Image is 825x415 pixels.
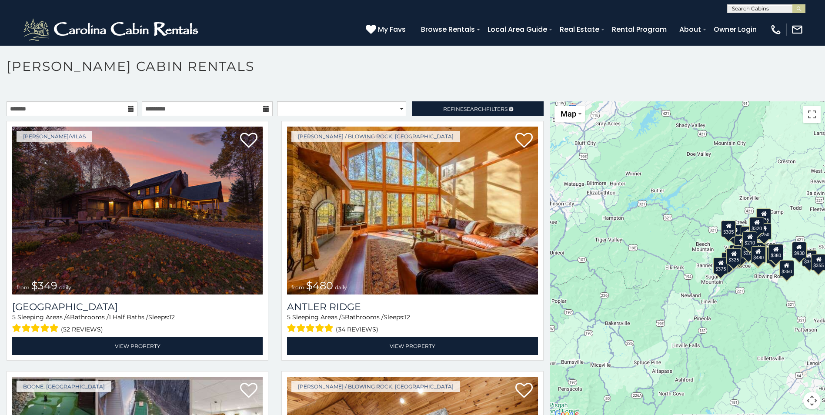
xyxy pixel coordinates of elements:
[412,101,543,116] a: RefineSearchFilters
[59,284,71,291] span: daily
[555,22,604,37] a: Real Estate
[378,24,406,35] span: My Favs
[561,109,576,118] span: Map
[735,235,749,252] div: $410
[756,208,771,225] div: $525
[792,242,807,258] div: $930
[291,381,460,392] a: [PERSON_NAME] / Blowing Rock, [GEOGRAPHIC_DATA]
[742,231,757,248] div: $210
[766,247,781,264] div: $695
[306,279,333,292] span: $480
[17,131,92,142] a: [PERSON_NAME]/Vilas
[240,382,257,400] a: Add to favorites
[66,313,70,321] span: 4
[287,127,538,295] img: Antler Ridge
[287,127,538,295] a: Antler Ridge from $480 daily
[12,301,263,313] h3: Diamond Creek Lodge
[341,313,345,321] span: 5
[608,22,671,37] a: Rental Program
[721,221,736,237] div: $305
[515,382,533,400] a: Add to favorites
[287,301,538,313] a: Antler Ridge
[713,258,728,274] div: $375
[291,284,304,291] span: from
[779,260,794,277] div: $350
[109,313,148,321] span: 1 Half Baths /
[751,246,765,263] div: $480
[12,127,263,295] a: Diamond Creek Lodge from $349 daily
[709,22,761,37] a: Owner Login
[770,23,782,36] img: phone-regular-white.png
[741,241,756,258] div: $225
[515,132,533,150] a: Add to favorites
[17,381,111,392] a: Boone, [GEOGRAPHIC_DATA]
[169,313,175,321] span: 12
[749,217,764,234] div: $320
[287,313,538,335] div: Sleeping Areas / Bathrooms / Sleeps:
[791,23,803,36] img: mail-regular-white.png
[17,284,30,291] span: from
[12,301,263,313] a: [GEOGRAPHIC_DATA]
[61,324,103,335] span: (52 reviews)
[741,226,755,243] div: $565
[554,106,585,122] button: Change map style
[240,132,257,150] a: Add to favorites
[31,279,57,292] span: $349
[726,248,741,265] div: $325
[12,127,263,295] img: Diamond Creek Lodge
[12,337,263,355] a: View Property
[751,242,766,259] div: $395
[675,22,705,37] a: About
[443,106,508,112] span: Refine Filters
[802,250,817,267] div: $355
[291,131,460,142] a: [PERSON_NAME] / Blowing Rock, [GEOGRAPHIC_DATA]
[287,337,538,355] a: View Property
[12,313,16,321] span: 5
[803,106,821,123] button: Toggle fullscreen view
[404,313,410,321] span: 12
[12,313,263,335] div: Sleeping Areas / Bathrooms / Sleeps:
[287,313,291,321] span: 5
[768,244,783,261] div: $380
[335,284,347,291] span: daily
[22,17,202,43] img: White-1-2.png
[733,245,748,262] div: $395
[464,106,486,112] span: Search
[366,24,408,35] a: My Favs
[803,392,821,409] button: Map camera controls
[483,22,551,37] a: Local Area Guide
[336,324,378,335] span: (34 reviews)
[757,223,772,240] div: $250
[417,22,479,37] a: Browse Rentals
